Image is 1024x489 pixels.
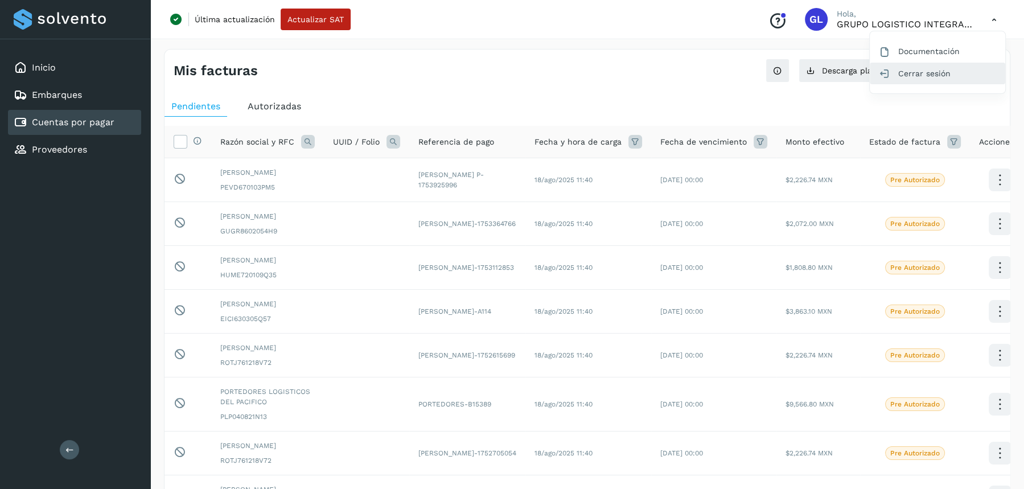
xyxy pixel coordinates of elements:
[8,83,141,108] div: Embarques
[32,89,82,100] a: Embarques
[32,117,114,128] a: Cuentas por pagar
[32,144,87,155] a: Proveedores
[8,137,141,162] div: Proveedores
[8,55,141,80] div: Inicio
[32,62,56,73] a: Inicio
[8,110,141,135] div: Cuentas por pagar
[870,63,1005,84] div: Cerrar sesión
[870,40,1005,62] div: Documentación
